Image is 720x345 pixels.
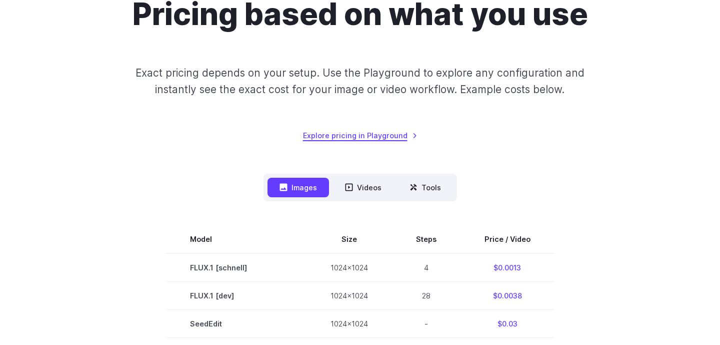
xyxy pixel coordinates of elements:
[392,309,460,337] td: -
[460,281,554,309] td: $0.0038
[166,281,306,309] td: FLUX.1 [dev]
[166,253,306,282] td: FLUX.1 [schnell]
[306,253,392,282] td: 1024x1024
[460,309,554,337] td: $0.03
[460,225,554,253] th: Price / Video
[267,178,329,197] button: Images
[303,130,417,141] a: Explore pricing in Playground
[306,281,392,309] td: 1024x1024
[392,281,460,309] td: 28
[306,225,392,253] th: Size
[460,253,554,282] td: $0.0013
[392,225,460,253] th: Steps
[392,253,460,282] td: 4
[166,225,306,253] th: Model
[397,178,453,197] button: Tools
[166,309,306,337] td: SeedEdit
[306,309,392,337] td: 1024x1024
[333,178,393,197] button: Videos
[116,65,603,98] p: Exact pricing depends on your setup. Use the Playground to explore any configuration and instantl...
